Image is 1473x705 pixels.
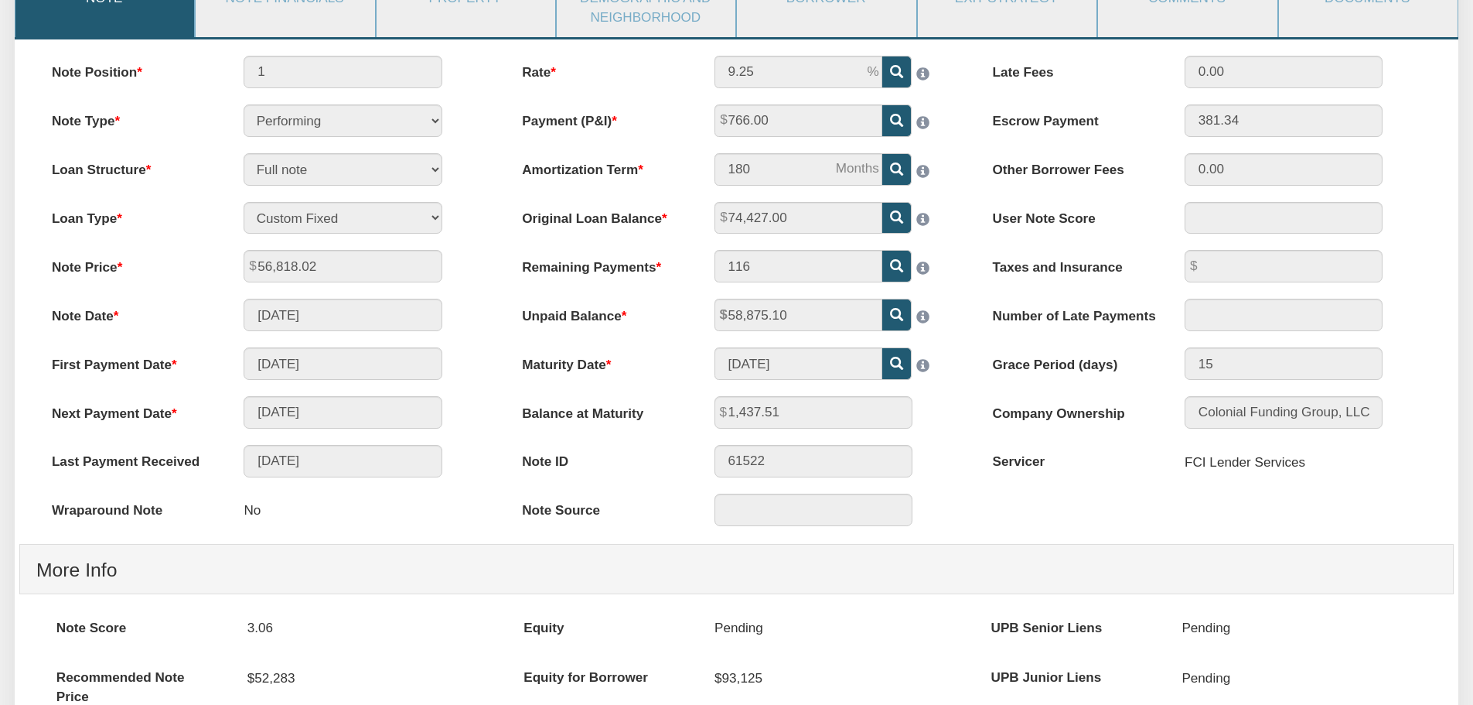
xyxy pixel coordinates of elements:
[244,347,442,380] input: MM/DD/YYYY
[36,396,228,423] label: Next Payment Date
[506,104,698,131] label: Payment (P&I)
[247,611,273,645] p: 3.06
[40,611,231,637] label: Note Score
[244,396,442,429] input: MM/DD/YYYY
[507,611,698,637] label: Equity
[506,153,698,180] label: Amortization Term
[506,396,698,423] label: Balance at Maturity
[36,299,228,325] label: Note Date
[714,611,763,645] p: Pending
[506,299,698,325] label: Unpaid Balance
[36,250,228,276] label: Note Price
[714,661,762,695] p: $93,125
[977,347,1169,374] label: Grace Period (days)
[975,611,1166,637] label: UPB Senior Liens
[36,549,1437,591] h4: More Info
[36,104,228,131] label: Note Type
[977,250,1169,276] label: Taxes and Insurance
[714,347,882,380] input: MM/DD/YYYY
[244,494,261,528] p: No
[506,445,698,471] label: Note ID
[1181,661,1230,695] p: Pending
[977,56,1169,82] label: Late Fees
[36,56,228,82] label: Note Position
[977,202,1169,228] label: User Note Score
[244,299,442,331] input: MM/DD/YYYY
[714,56,882,88] input: This field can contain only numeric characters
[977,396,1169,423] label: Company Ownership
[1181,611,1230,645] p: Pending
[506,250,698,276] label: Remaining Payments
[36,347,228,374] label: First Payment Date
[36,445,228,471] label: Last Payment Received
[244,445,442,477] input: MM/DD/YYYY
[506,494,698,520] label: Note Source
[977,104,1169,131] label: Escrow Payment
[977,153,1169,180] label: Other Borrower Fees
[36,153,228,180] label: Loan Structure
[36,494,228,520] label: Wraparound Note
[506,347,698,374] label: Maturity Date
[36,202,228,228] label: Loan Type
[507,661,698,687] label: Equity for Borrower
[506,56,698,82] label: Rate
[506,202,698,228] label: Original Loan Balance
[1185,445,1305,479] div: FCI Lender Services
[975,661,1166,687] label: UPB Junior Liens
[977,299,1169,325] label: Number of Late Payments
[247,661,295,695] p: $52,283
[977,445,1169,471] label: Servicer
